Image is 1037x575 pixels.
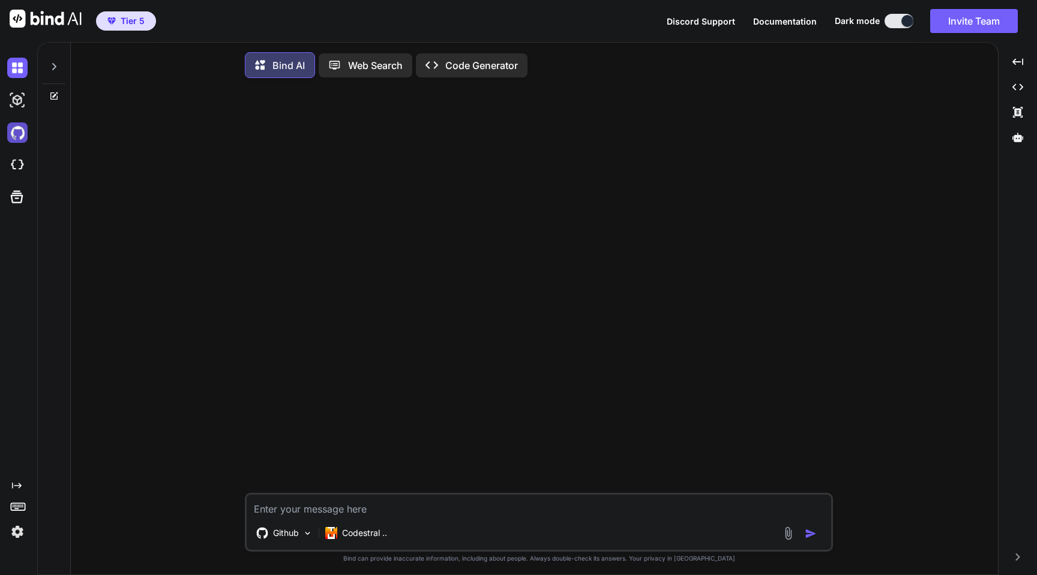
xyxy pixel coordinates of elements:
[348,58,403,73] p: Web Search
[96,11,156,31] button: premiumTier 5
[835,15,880,27] span: Dark mode
[273,527,299,539] p: Github
[445,58,518,73] p: Code Generator
[121,15,145,27] span: Tier 5
[7,522,28,542] img: settings
[302,528,313,538] img: Pick Models
[7,58,28,78] img: darkChat
[10,10,82,28] img: Bind AI
[805,528,817,540] img: icon
[245,554,833,563] p: Bind can provide inaccurate information, including about people. Always double-check its answers....
[667,15,735,28] button: Discord Support
[325,527,337,539] img: Codestral 25.01
[7,122,28,143] img: githubDark
[7,155,28,175] img: cloudideIcon
[753,16,817,26] span: Documentation
[342,527,387,539] p: Codestral ..
[272,58,305,73] p: Bind AI
[781,526,795,540] img: attachment
[930,9,1018,33] button: Invite Team
[107,17,116,25] img: premium
[7,90,28,110] img: darkAi-studio
[667,16,735,26] span: Discord Support
[753,15,817,28] button: Documentation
